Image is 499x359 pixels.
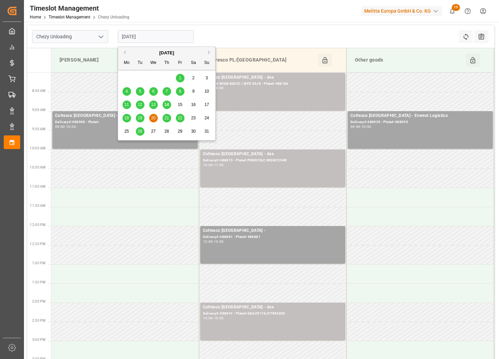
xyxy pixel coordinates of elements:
div: Cofresco [GEOGRAPHIC_DATA] - dss [203,74,343,81]
span: 30 [191,129,195,134]
div: Mo [123,59,131,67]
span: 10:00 AM [30,146,46,150]
div: Cofresco PL/[GEOGRAPHIC_DATA] [205,54,318,67]
div: Melitta Europa GmbH & Co. KG [361,6,442,16]
span: 15 [452,4,460,11]
div: Cofresco [GEOGRAPHIC_DATA] - Everest Logistics [350,112,490,119]
span: 8:30 AM [32,89,46,93]
span: 2:00 PM [32,300,46,303]
div: Delivery#:488881 - Plate#:488881 [203,234,343,240]
span: 8 [179,89,181,94]
div: 10:00 [203,163,213,167]
div: Choose Saturday, August 30th, 2025 [189,127,198,136]
div: Choose Saturday, August 9th, 2025 [189,87,198,96]
input: DD-MM-YYYY [118,30,194,43]
div: Delivery#:488935 - Plate#:488935 [350,119,490,125]
div: 10:00 [361,125,371,128]
a: Home [30,15,41,19]
div: [DATE] [118,50,215,56]
div: Choose Thursday, August 7th, 2025 [163,87,171,96]
div: Choose Wednesday, August 27th, 2025 [149,127,158,136]
span: 23 [191,116,195,120]
span: 9:00 AM [32,108,46,112]
div: Other goods [352,54,466,67]
span: 5 [139,89,141,94]
span: 9:30 AM [32,127,46,131]
div: Tu [136,59,144,67]
a: Timeslot Management [49,15,90,19]
div: Cofresco [GEOGRAPHIC_DATA] - dss [203,304,343,311]
div: Choose Sunday, August 10th, 2025 [203,87,211,96]
div: Choose Thursday, August 28th, 2025 [163,127,171,136]
span: 21 [164,116,169,120]
div: Delivery#:488873 - Plate#:PGN025LC/WGM7294R [203,158,343,163]
div: Cofresco [GEOGRAPHIC_DATA] - dss [203,151,343,158]
span: 20 [151,116,155,120]
span: 18 [124,116,129,120]
span: 15 [178,102,182,107]
div: Delivery#:488941 - Plate#:GDA2577A/CTR43852 [203,311,343,317]
span: 1:30 PM [32,280,46,284]
div: Delivery#:WGM 8062C / WPZ 05JK - Plate#:488786 [203,81,343,87]
div: Choose Wednesday, August 6th, 2025 [149,87,158,96]
span: 26 [138,129,142,134]
span: 25 [124,129,129,134]
div: Fr [176,59,184,67]
div: Choose Friday, August 15th, 2025 [176,101,184,109]
span: 19 [138,116,142,120]
div: - [213,317,214,320]
button: Melitta Europa GmbH & Co. KG [361,4,445,17]
span: 28 [164,129,169,134]
span: 3:00 PM [32,338,46,342]
div: Choose Sunday, August 17th, 2025 [203,101,211,109]
span: 24 [204,116,209,120]
div: Choose Tuesday, August 19th, 2025 [136,114,144,122]
div: Choose Saturday, August 23rd, 2025 [189,114,198,122]
span: 1:00 PM [32,261,46,265]
div: Choose Friday, August 8th, 2025 [176,87,184,96]
div: Choose Wednesday, August 20th, 2025 [149,114,158,122]
div: Cofresco [GEOGRAPHIC_DATA] - [55,112,195,119]
div: Choose Monday, August 11th, 2025 [123,101,131,109]
div: Delivery#:488900 - Plate#: [55,119,195,125]
span: 12 [138,102,142,107]
span: 11:30 AM [30,204,46,208]
div: 13:00 [214,240,224,243]
span: 2:30 PM [32,319,46,322]
div: 09:00 [350,125,360,128]
span: 16 [191,102,195,107]
div: [PERSON_NAME] [57,54,170,67]
div: - [213,240,214,243]
button: Help Center [460,3,475,19]
div: 10:00 [66,125,76,128]
button: open menu [95,31,106,42]
div: Choose Monday, August 4th, 2025 [123,87,131,96]
div: Choose Thursday, August 21st, 2025 [163,114,171,122]
div: 09:00 [55,125,65,128]
div: Choose Tuesday, August 26th, 2025 [136,127,144,136]
div: We [149,59,158,67]
div: Choose Friday, August 22nd, 2025 [176,114,184,122]
span: 11:00 AM [30,185,46,188]
div: 11:00 [214,163,224,167]
span: 13 [151,102,155,107]
input: Type to search/select [32,30,108,43]
div: 14:00 [203,317,213,320]
div: Cofresco [GEOGRAPHIC_DATA] - [203,227,343,234]
span: 9 [192,89,195,94]
span: 29 [178,129,182,134]
div: Su [203,59,211,67]
div: Choose Tuesday, August 5th, 2025 [136,87,144,96]
span: 2 [192,76,195,80]
span: 11 [124,102,129,107]
span: 12:30 PM [30,242,46,246]
button: Previous Month [121,50,126,54]
div: - [213,163,214,167]
div: Choose Sunday, August 3rd, 2025 [203,74,211,82]
div: month 2025-08 [120,71,214,138]
div: - [65,125,66,128]
button: Next Month [208,50,212,54]
div: Choose Friday, August 1st, 2025 [176,74,184,82]
div: 15:00 [214,317,224,320]
div: Choose Friday, August 29th, 2025 [176,127,184,136]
